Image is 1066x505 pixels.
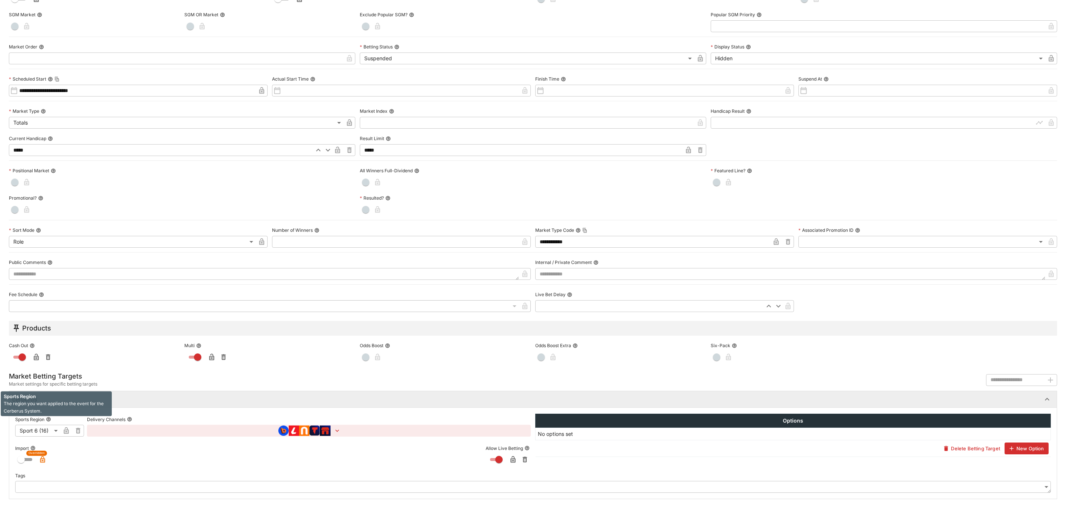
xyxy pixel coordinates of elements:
p: Finish Time [535,76,559,82]
button: Result Limit [386,136,391,141]
p: Fee Schedule [9,291,37,298]
button: Cash Out [30,343,35,348]
p: All Winners Full-Dividend [360,167,413,174]
span: Market settings for specific betting targets [9,380,97,388]
p: Internal / Private Comment [535,259,592,265]
p: Resulted? [360,195,384,201]
button: Promotional? [38,196,43,201]
div: Hidden [711,52,1045,64]
img: brand [299,426,309,436]
p: Current Handicap [9,135,46,142]
button: Fee Schedule [39,292,44,297]
p: Scheduled Start [9,76,46,82]
p: Result Limit [360,135,384,142]
button: Scheduled StartCopy To Clipboard [48,77,53,82]
button: SGM OR Market [220,12,225,17]
p: Import [15,445,29,451]
button: Public Comments [47,260,53,265]
button: Live Bet Delay [567,292,572,297]
p: Six-Pack [711,342,730,349]
button: Resulted? [385,196,390,201]
p: Handicap Result [711,108,745,114]
button: Display Status [746,44,751,50]
button: Sports Region [46,417,51,422]
button: Positional Market [51,168,56,173]
th: Options [536,414,1051,428]
h5: Market Betting Targets [9,372,97,380]
p: Market Order [9,44,37,50]
button: Odds Boost Extra [573,343,578,348]
span: Overridden [29,451,45,455]
div: Totals [9,117,343,129]
p: Odds Boost [360,342,383,349]
p: Betting Status [360,44,393,50]
p: Sports Region [4,393,109,400]
p: Tags [15,472,25,479]
p: Live Bet Delay [535,291,566,298]
button: Betting Status [394,44,399,50]
h5: Products [22,324,51,332]
p: Associated Promotion ID [798,227,854,233]
button: New Option [1005,443,1049,454]
button: Featured Line? [747,168,752,173]
p: Sports Region [15,416,44,423]
button: Market Type [41,109,46,114]
p: Exclude Popular SGM? [360,11,408,18]
p: Promotional? [9,195,37,201]
button: All Winners Full-Dividend [414,168,419,173]
p: Featured Line? [711,167,745,174]
button: Delivery Channels [127,417,132,422]
p: Sort Mode [9,227,34,233]
p: Allow Live Betting [486,445,523,451]
p: Multi [184,342,195,349]
button: Sort Mode [36,228,41,233]
p: Delivery Channels [87,416,125,423]
button: Market Type CodeCopy To Clipboard [576,228,581,233]
img: brand [320,426,331,436]
button: Six-Pack [732,343,737,348]
button: Allow Live Betting [524,445,530,451]
p: Market Index [360,108,388,114]
p: Display Status [711,44,744,50]
button: Finish Time [561,77,566,82]
button: Suspend At [824,77,829,82]
p: Number of Winners [272,227,313,233]
button: Actual Start Time [310,77,315,82]
div: Suspended [360,52,694,64]
p: SGM Market [9,11,36,18]
p: Public Comments [9,259,46,265]
p: Market Type [9,108,39,114]
img: brand [309,426,320,436]
td: No options set [536,428,1051,440]
p: Suspend At [798,76,822,82]
button: Popular SGM Priority [757,12,762,17]
button: Copy To Clipboard [582,228,587,233]
button: Odds Boost [385,343,390,348]
div: Role [9,236,256,248]
button: SGM Market [37,12,42,17]
button: Market Index [389,109,394,114]
button: Exclude Popular SGM? [409,12,414,17]
p: Cash Out [9,342,28,349]
button: Internal / Private Comment [593,260,599,265]
button: Number of Winners [314,228,319,233]
button: Market Order [39,44,44,50]
button: Import [30,445,36,451]
button: Copy To Clipboard [54,77,60,82]
div: Sport 6 (16) [15,425,60,437]
p: SGM OR Market [184,11,218,18]
button: Current Handicap [48,136,53,141]
p: Actual Start Time [272,76,309,82]
p: Market Type Code [535,227,574,233]
p: Positional Market [9,167,49,174]
img: brand [289,426,299,436]
button: Multi [196,343,201,348]
button: Associated Promotion ID [855,228,860,233]
button: Delete Betting Target [939,443,1004,454]
span: The region you want applied to the event for the Cerberus System. [4,401,104,414]
p: Popular SGM Priority [711,11,755,18]
img: brand [278,426,289,436]
p: Odds Boost Extra [535,342,571,349]
button: Handicap Result [746,109,751,114]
